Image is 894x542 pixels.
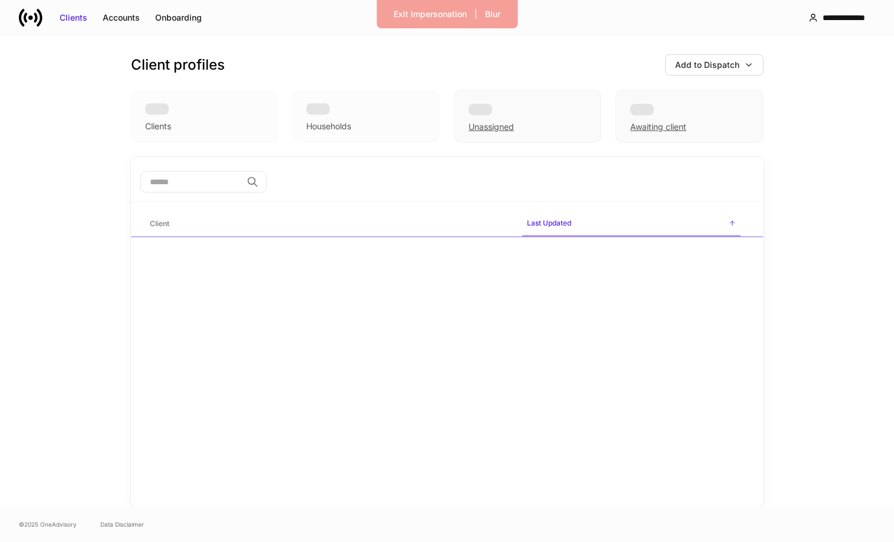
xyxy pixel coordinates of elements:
span: Last Updated [522,211,741,237]
button: Onboarding [148,8,209,27]
h3: Client profiles [131,55,225,74]
div: Accounts [103,12,140,24]
h6: Client [150,218,169,229]
button: Blur [477,5,508,24]
div: Unassigned [469,121,514,133]
div: Exit Impersonation [394,8,467,20]
button: Exit Impersonation [386,5,474,24]
button: Add to Dispatch [665,54,764,76]
div: Onboarding [155,12,202,24]
div: Clients [60,12,87,24]
button: Accounts [95,8,148,27]
button: Clients [52,8,95,27]
div: Blur [485,8,500,20]
span: Client [145,212,513,236]
div: Awaiting client [615,90,763,143]
a: Data Disclaimer [100,520,144,529]
span: © 2025 OneAdvisory [19,520,77,529]
div: Add to Dispatch [675,59,739,71]
div: Households [306,120,351,132]
div: Awaiting client [630,121,686,133]
div: Clients [145,120,171,132]
div: Unassigned [454,90,601,143]
h6: Last Updated [527,217,571,228]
